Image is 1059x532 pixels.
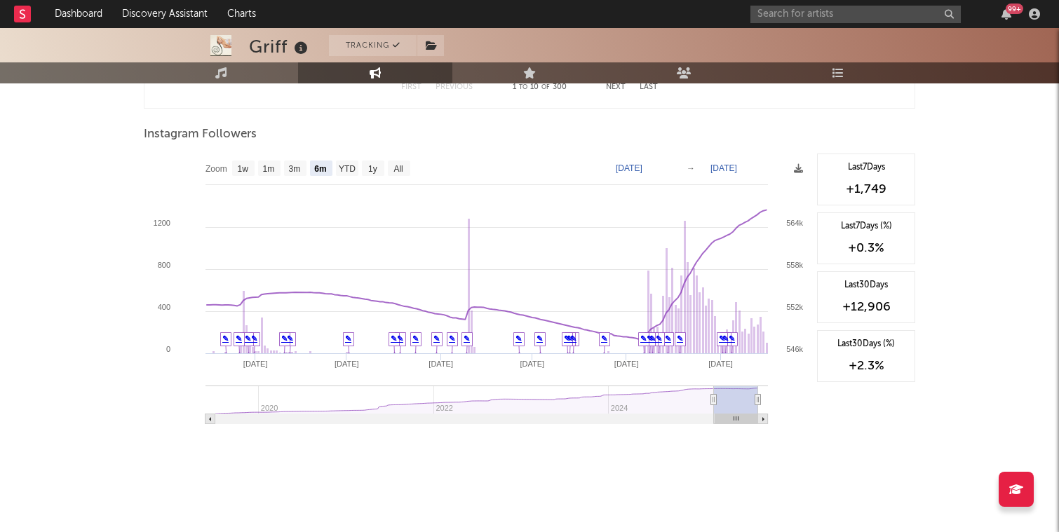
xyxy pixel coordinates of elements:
[249,35,311,58] div: Griff
[345,334,351,343] a: ✎
[786,219,803,227] text: 564k
[236,334,242,343] a: ✎
[786,261,803,269] text: 558k
[750,6,961,23] input: Search for artists
[144,126,257,143] span: Instagram Followers
[825,299,908,315] div: +12,906
[722,334,729,343] a: ✎
[314,164,326,174] text: 6m
[786,345,803,353] text: 546k
[287,334,293,343] a: ✎
[251,334,257,343] a: ✎
[825,357,908,374] div: +2.3 %
[708,360,733,368] text: [DATE]
[677,334,683,343] a: ✎
[515,334,522,343] a: ✎
[541,84,550,90] span: of
[710,163,737,173] text: [DATE]
[825,338,908,350] div: Last 30 Days (%)
[166,345,170,353] text: 0
[464,334,470,343] a: ✎
[825,240,908,257] div: +0.3 %
[616,163,642,173] text: [DATE]
[656,334,662,343] a: ✎
[614,360,639,368] text: [DATE]
[825,181,908,198] div: +1,749
[825,161,908,174] div: Last 7 Days
[238,164,249,174] text: 1w
[640,334,647,343] a: ✎
[393,164,403,174] text: All
[537,334,543,343] a: ✎
[339,164,356,174] text: YTD
[436,83,473,91] button: Previous
[243,360,268,368] text: [DATE]
[335,360,359,368] text: [DATE]
[281,334,288,343] a: ✎
[687,163,695,173] text: →
[158,261,170,269] text: 800
[570,334,576,343] a: ✎
[825,220,908,233] div: Last 7 Days (%)
[719,334,725,343] a: ✎
[154,219,170,227] text: 1200
[368,164,377,174] text: 1y
[825,279,908,292] div: Last 30 Days
[520,360,544,368] text: [DATE]
[205,164,227,174] text: Zoom
[397,334,403,343] a: ✎
[391,334,397,343] a: ✎
[401,83,421,91] button: First
[1006,4,1023,14] div: 99 +
[429,360,453,368] text: [DATE]
[289,164,301,174] text: 3m
[665,334,671,343] a: ✎
[433,334,440,343] a: ✎
[729,334,735,343] a: ✎
[640,83,658,91] button: Last
[245,334,251,343] a: ✎
[519,84,527,90] span: to
[1001,8,1011,20] button: 99+
[601,334,607,343] a: ✎
[329,35,417,56] button: Tracking
[158,303,170,311] text: 400
[263,164,275,174] text: 1m
[786,303,803,311] text: 552k
[222,334,229,343] a: ✎
[564,334,570,343] a: ✎
[606,83,626,91] button: Next
[412,334,419,343] a: ✎
[647,334,653,343] a: ✎
[449,334,455,343] a: ✎
[501,79,578,96] div: 1 10 300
